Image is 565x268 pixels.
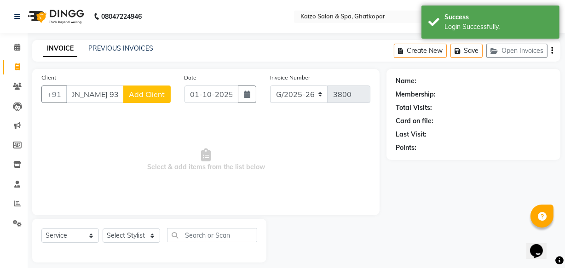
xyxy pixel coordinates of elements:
button: Save [450,44,483,58]
div: Card on file: [396,116,433,126]
iframe: chat widget [526,231,556,259]
label: Invoice Number [270,74,310,82]
div: Login Successfully. [444,22,553,32]
div: Total Visits: [396,103,432,113]
div: Last Visit: [396,130,427,139]
div: Points: [396,143,416,153]
span: Add Client [129,90,165,99]
div: Membership: [396,90,436,99]
label: Client [41,74,56,82]
button: +91 [41,86,67,103]
a: INVOICE [43,40,77,57]
button: Add Client [123,86,171,103]
img: logo [23,4,86,29]
label: Date [184,74,197,82]
span: Select & add items from the list below [41,114,370,206]
div: Success [444,12,553,22]
input: Search or Scan [167,228,257,242]
a: PREVIOUS INVOICES [88,44,153,52]
input: Search by Name/Mobile/Email/Code [66,86,124,103]
div: Name: [396,76,416,86]
button: Create New [394,44,447,58]
b: 08047224946 [101,4,142,29]
button: Open Invoices [486,44,548,58]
